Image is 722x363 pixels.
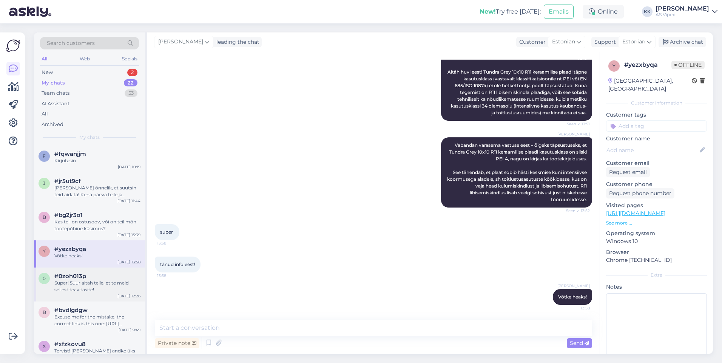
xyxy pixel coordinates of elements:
div: Web [78,54,91,64]
div: Võtke heaks! [54,252,140,259]
div: 22 [124,79,137,87]
div: Archive chat [659,37,706,47]
span: Seen ✓ 13:52 [562,208,590,214]
div: Tervist! [PERSON_NAME] andke üks moment. [54,348,140,361]
div: Team chats [42,89,69,97]
div: Private note [155,338,199,348]
div: AS Vipex [656,12,709,18]
span: #0zoh013p [54,273,86,280]
p: Customer email [606,159,707,167]
div: KK [642,6,653,17]
span: [PERSON_NAME] [158,38,203,46]
div: 53 [125,89,137,97]
span: x [43,343,46,349]
a: [PERSON_NAME]AS Vipex [656,6,717,18]
span: b [43,309,46,315]
div: Online [583,5,624,18]
div: My chats [42,79,65,87]
div: [PERSON_NAME] [656,6,709,12]
div: Request phone number [606,188,674,198]
span: #bg2jr3o1 [54,212,83,218]
p: Customer name [606,135,707,143]
span: My chats [79,134,100,141]
button: Emails [544,5,574,19]
b: New! [480,8,496,15]
span: Tere Aitäh huvi eest! Tundra Grey 10x10 R11 keraamilise plaadi täpne kasutusklass (vastavalt klas... [447,55,588,115]
div: Support [591,38,616,46]
div: Kas teil on ostusoov, või on teil mõni tootepõhine küsimus? [54,218,140,232]
p: Operating system [606,229,707,237]
div: [DATE] 10:19 [118,164,140,170]
div: [DATE] 11:44 [117,198,140,204]
div: leading the chat [213,38,259,46]
span: f [43,153,46,159]
span: #bvdlgdgw [54,307,88,314]
input: Add name [606,146,698,154]
input: Add a tag [606,120,707,132]
div: [DATE] 9:49 [119,327,140,333]
div: [PERSON_NAME] õnnelik, et suutsin teid aidata! Kena päeva teile ja külastage meid jälle! [54,185,140,198]
div: Customer [516,38,546,46]
p: Customer phone [606,180,707,188]
span: 13:58 [157,273,185,278]
span: 13:58 [157,240,185,246]
span: Estonian [552,38,575,46]
div: New [42,69,53,76]
span: Offline [671,61,705,69]
span: Estonian [622,38,645,46]
span: 0 [43,275,46,281]
span: #fqwanjjm [54,151,86,157]
p: Customer tags [606,111,707,119]
div: [GEOGRAPHIC_DATA], [GEOGRAPHIC_DATA] [608,77,692,93]
span: y [43,248,46,254]
div: AI Assistant [42,100,69,108]
p: Visited pages [606,201,707,209]
img: Askly Logo [6,38,20,53]
p: Chrome [TECHNICAL_ID] [606,256,707,264]
span: Seen ✓ 13:51 [562,121,590,127]
div: 2 [127,69,137,76]
div: Try free [DATE]: [480,7,541,16]
span: Send [570,340,589,346]
span: [PERSON_NAME] [557,283,590,289]
span: Vabandan varasema vastuse eest – õigeks täpsustuseks, et Tundra Grey 10x10 R11 keraamilise plaadi... [447,142,588,202]
div: Kirjutasin [54,157,140,164]
div: Extra [606,272,707,278]
p: See more ... [606,220,707,226]
span: Search customers [47,39,95,47]
div: [DATE] 13:58 [117,259,140,265]
span: #yezxbyqa [54,246,86,252]
span: tänud info eest! [160,261,195,267]
span: b [43,214,46,220]
span: #xfzkovu8 [54,341,86,348]
span: j [43,180,45,186]
div: All [42,110,48,118]
p: Notes [606,283,707,291]
div: Super! Suur aitäh teile, et te meid sellest teavitasite! [54,280,140,293]
span: 13:58 [562,305,590,311]
a: [URL][DOMAIN_NAME] [606,210,665,217]
span: y [612,63,616,69]
span: super [160,229,173,235]
div: # yezxbyqa [624,60,671,69]
span: Võtke heaks! [558,294,587,300]
div: Request email [606,167,650,177]
div: Customer information [606,100,707,106]
div: Socials [120,54,139,64]
p: Windows 10 [606,237,707,245]
p: Browser [606,248,707,256]
div: All [40,54,49,64]
span: #jr5ut9cf [54,178,81,185]
div: Excuse me for the mistake, the correct link is this one: [URL][DOMAIN_NAME] [54,314,140,327]
div: [DATE] 12:26 [117,293,140,299]
div: [DATE] 15:39 [117,232,140,238]
span: [PERSON_NAME] [557,131,590,137]
div: Archived [42,121,63,128]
